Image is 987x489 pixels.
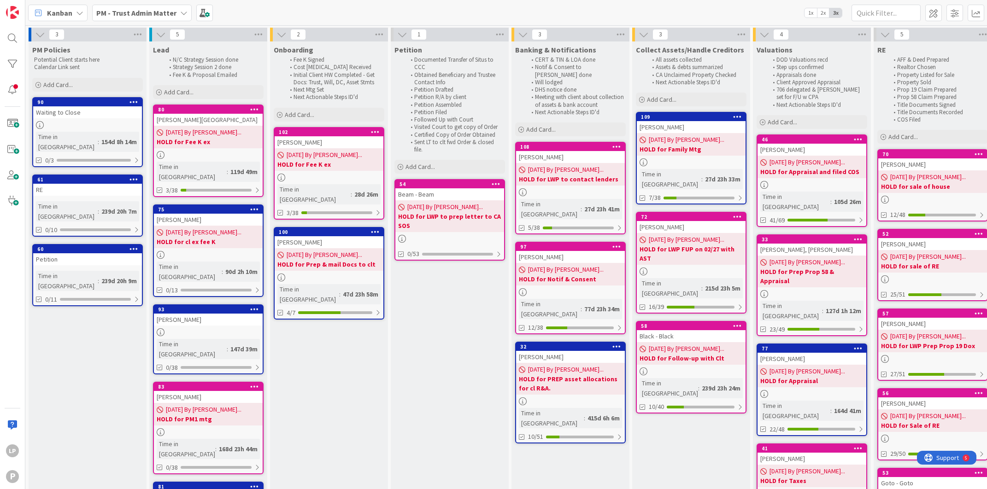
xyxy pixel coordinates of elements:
[516,343,625,363] div: 32[PERSON_NAME]
[878,150,987,170] div: 70[PERSON_NAME]
[878,230,987,238] div: 52
[36,132,98,152] div: Time in [GEOGRAPHIC_DATA]
[649,344,724,354] span: [DATE] By [PERSON_NAME]...
[890,252,966,262] span: [DATE] By [PERSON_NAME]...
[760,167,864,176] b: HOLD for Appraisal and filed COS
[37,99,142,105] div: 90
[641,323,746,329] div: 58
[878,150,987,158] div: 70
[830,197,832,207] span: :
[515,342,626,443] a: 32[PERSON_NAME][DATE] By [PERSON_NAME]...HOLD for PREP asset allocations for cl R&A.Time in [GEOG...
[279,129,383,135] div: 102
[166,285,178,295] span: 0/13
[33,175,142,196] div: 61RE
[822,306,823,316] span: :
[154,105,263,126] div: 80[PERSON_NAME][GEOGRAPHIC_DATA]
[516,243,625,263] div: 97[PERSON_NAME]
[158,106,263,113] div: 80
[768,71,866,79] li: Appraisals done
[882,470,987,476] div: 53
[154,383,263,403] div: 83[PERSON_NAME]
[768,64,866,71] li: Step ups confirmed
[890,210,905,220] span: 12/48
[519,374,622,393] b: HOLD for PREP asset allocations for cl R&A.
[398,212,501,230] b: HOLD for LWP to prep letter to CA SOS
[877,45,886,54] span: RE
[699,383,743,393] div: 239d 23h 24m
[520,244,625,250] div: 97
[98,206,99,216] span: :
[49,29,65,40] span: 3
[637,213,746,221] div: 72
[641,214,746,220] div: 72
[157,162,227,182] div: Time in [GEOGRAPHIC_DATA]
[878,469,987,489] div: 53Goto - Goto
[166,227,241,237] span: [DATE] By [PERSON_NAME]...
[757,45,793,54] span: Valuations
[770,257,845,267] span: [DATE] By [PERSON_NAME]...
[878,309,987,330] div: 57[PERSON_NAME]
[99,276,139,286] div: 239d 20h 9m
[882,310,987,317] div: 57
[526,64,624,79] li: Notif & Consent to [PERSON_NAME] done
[636,321,746,413] a: 58Black - Black[DATE] By [PERSON_NAME]...HOLD for Follow-up with CltTime in [GEOGRAPHIC_DATA]:239...
[36,271,98,291] div: Time in [GEOGRAPHIC_DATA]
[154,305,263,314] div: 93
[878,318,987,330] div: [PERSON_NAME]
[274,227,384,320] a: 100[PERSON_NAME][DATE] By [PERSON_NAME]...HOLD for Prep & mail Docs to cltTime in [GEOGRAPHIC_DAT...
[19,1,42,12] span: Support
[164,56,262,64] li: N/C Strategy Session done
[99,137,139,147] div: 154d 8h 14m
[516,143,625,151] div: 108
[516,351,625,363] div: [PERSON_NAME]
[166,405,241,414] span: [DATE] By [PERSON_NAME]...
[878,158,987,170] div: [PERSON_NAME]
[832,406,864,416] div: 164d 41m
[888,79,987,86] li: Property Sold
[882,390,987,396] div: 56
[157,414,260,424] b: HOLD for PM1 mtg
[285,64,383,71] li: Cost [MEDICAL_DATA] Received
[528,323,543,332] span: 12/38
[757,234,867,336] a: 33[PERSON_NAME], [PERSON_NAME][DATE] By [PERSON_NAME]...HOLD for Prep Prop 58 & AppraisalTime in ...
[829,8,842,17] span: 3x
[701,283,703,293] span: :
[33,245,142,253] div: 60
[395,188,504,200] div: Beam - Beam
[581,304,582,314] span: :
[519,274,622,284] b: HOLD for Notif & Consent
[98,276,99,286] span: :
[773,29,789,40] span: 4
[760,301,822,321] div: Time in [GEOGRAPHIC_DATA]
[526,125,556,134] span: Add Card...
[6,6,19,19] img: Visit kanbanzone.com
[153,304,264,374] a: 93[PERSON_NAME]Time in [GEOGRAPHIC_DATA]:147d 39m0/38
[399,181,504,187] div: 54
[823,306,864,316] div: 127d 1h 12m
[154,205,263,214] div: 75
[528,432,543,442] span: 10/51
[888,64,987,71] li: Realtor Chosen
[33,184,142,196] div: RE
[275,136,383,148] div: [PERSON_NAME]
[164,64,262,71] li: Strategy Session 2 done
[275,228,383,248] div: 100[PERSON_NAME]
[649,193,661,203] span: 7/38
[698,383,699,393] span: :
[881,341,984,350] b: HOLD for LWP Prep Prop 19 Dox
[647,56,745,64] li: All assets collected
[154,214,263,226] div: [PERSON_NAME]
[582,304,622,314] div: 77d 23h 34m
[228,167,260,177] div: 119d 49m
[275,128,383,148] div: 102[PERSON_NAME]
[516,143,625,163] div: 108[PERSON_NAME]
[762,236,866,243] div: 33
[888,71,987,79] li: Property Listed for Sale
[758,135,866,144] div: 46
[33,106,142,118] div: Waiting to Close
[649,135,724,145] span: [DATE] By [PERSON_NAME]...
[217,444,260,454] div: 168d 23h 44m
[637,121,746,133] div: [PERSON_NAME]
[758,344,866,365] div: 77[PERSON_NAME]
[878,230,987,250] div: 52[PERSON_NAME]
